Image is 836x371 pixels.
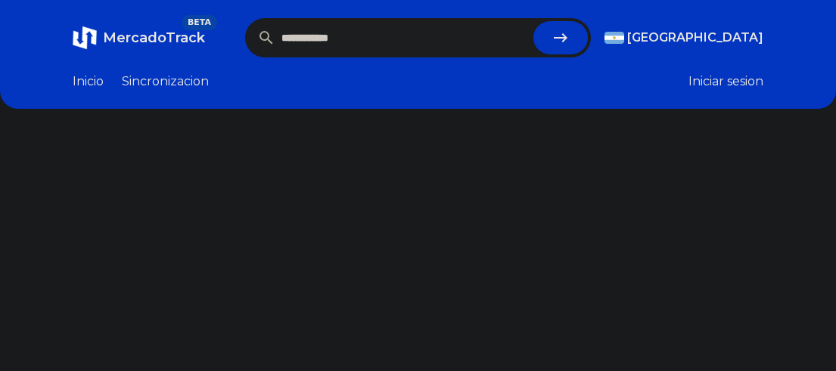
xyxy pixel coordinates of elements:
span: [GEOGRAPHIC_DATA] [627,29,763,47]
span: MercadoTrack [103,29,205,46]
img: MercadoTrack [73,26,97,50]
a: MercadoTrackBETA [73,26,205,50]
button: [GEOGRAPHIC_DATA] [604,29,763,47]
a: Inicio [73,73,104,91]
button: Iniciar sesion [688,73,763,91]
span: BETA [182,15,217,30]
a: Sincronizacion [122,73,209,91]
img: Argentina [604,32,624,44]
